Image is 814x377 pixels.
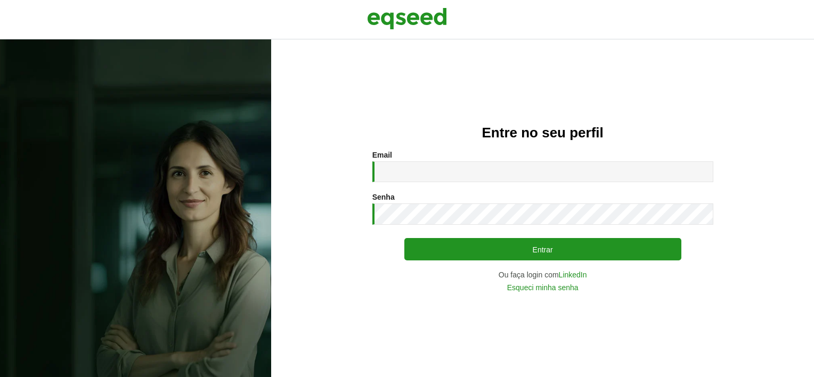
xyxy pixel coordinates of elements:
label: Email [372,151,392,159]
h2: Entre no seu perfil [292,125,793,141]
div: Ou faça login com [372,271,713,278]
img: EqSeed Logo [367,5,447,32]
a: Esqueci minha senha [507,284,579,291]
button: Entrar [404,238,681,260]
a: LinkedIn [559,271,587,278]
label: Senha [372,193,395,201]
